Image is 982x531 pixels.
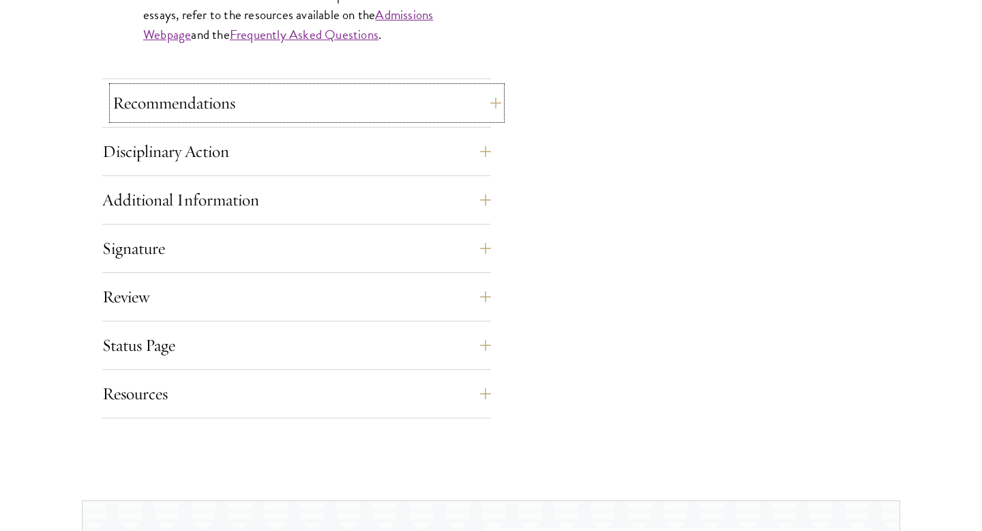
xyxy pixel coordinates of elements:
button: Resources [102,377,491,410]
a: Frequently Asked Questions [230,25,378,44]
a: Admissions Webpage [143,5,433,44]
button: Recommendations [113,87,501,119]
button: Disciplinary Action [102,135,491,168]
button: Additional Information [102,184,491,216]
button: Signature [102,232,491,265]
button: Review [102,281,491,313]
button: Status Page [102,329,491,362]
